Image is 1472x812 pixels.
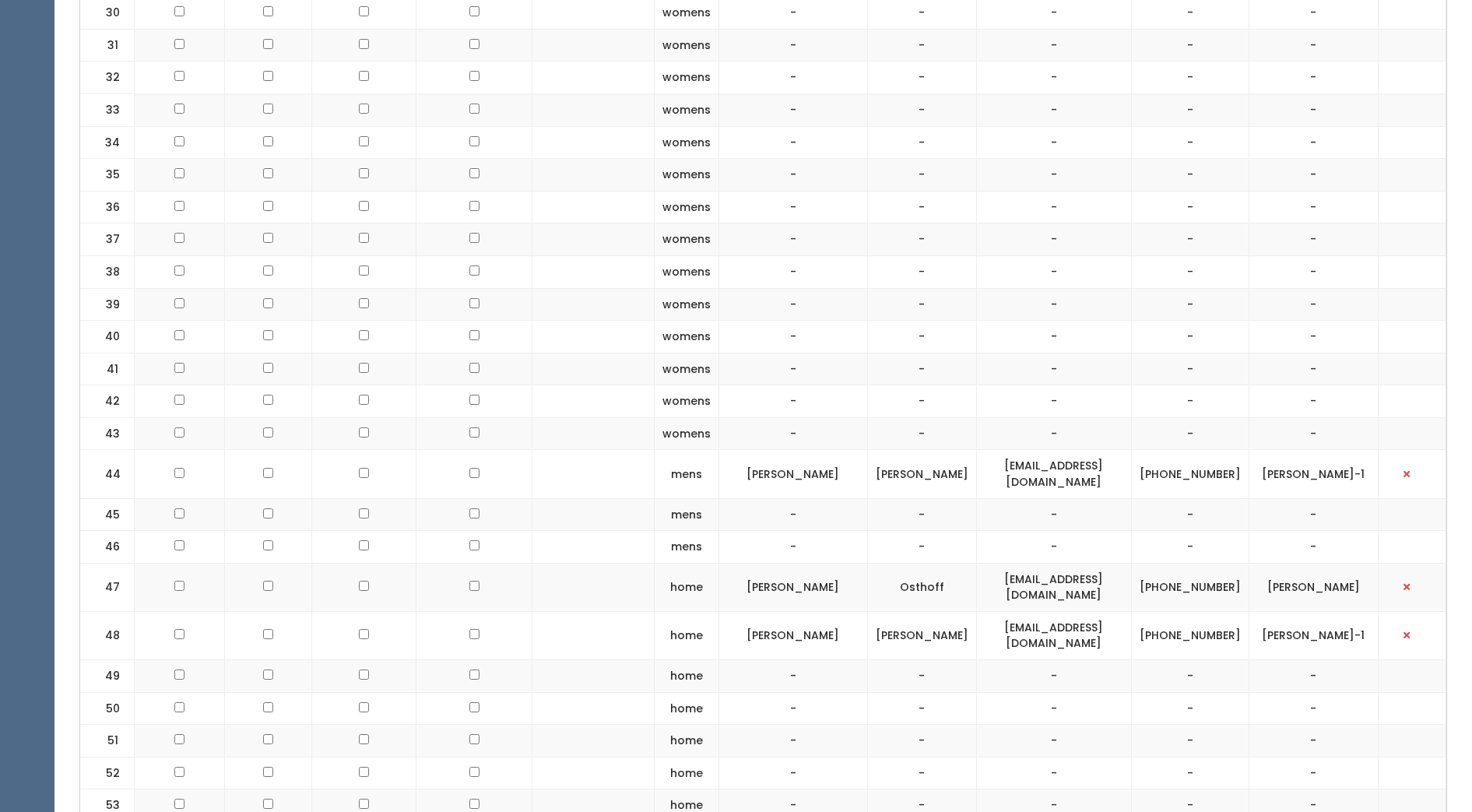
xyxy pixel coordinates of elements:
td: 51 [80,725,135,758]
td: - [1249,660,1378,693]
td: 40 [80,321,135,353]
td: 42 [80,385,135,418]
td: - [867,126,976,159]
td: - [1131,94,1249,127]
td: - [1249,62,1378,94]
td: 32 [80,62,135,94]
td: womens [654,321,718,353]
td: [PERSON_NAME] [1249,563,1378,611]
td: [EMAIL_ADDRESS][DOMAIN_NAME] [976,450,1131,498]
td: - [976,417,1131,450]
td: - [718,692,867,725]
td: - [1131,498,1249,531]
td: - [1249,223,1378,256]
td: womens [654,385,718,418]
td: 52 [80,757,135,789]
td: home [654,757,718,789]
td: [PHONE_NUMBER] [1131,611,1249,659]
td: 47 [80,563,135,611]
td: - [1131,255,1249,288]
td: - [1131,660,1249,693]
td: Osthoff [867,563,976,611]
td: - [718,255,867,288]
td: - [718,159,867,192]
td: - [867,255,976,288]
td: [PERSON_NAME]-1 [1249,611,1378,659]
td: - [718,191,867,223]
td: - [976,757,1131,789]
td: home [654,692,718,725]
td: womens [654,29,718,62]
td: 50 [80,692,135,725]
td: - [718,126,867,159]
td: 49 [80,660,135,693]
td: - [976,321,1131,353]
td: - [1131,29,1249,62]
td: - [718,385,867,418]
td: - [718,660,867,693]
td: 36 [80,191,135,223]
td: womens [654,126,718,159]
td: [PERSON_NAME] [718,450,867,498]
td: 34 [80,126,135,159]
td: - [867,660,976,693]
td: - [1249,498,1378,531]
td: - [976,385,1131,418]
td: 43 [80,417,135,450]
td: [PHONE_NUMBER] [1131,450,1249,498]
td: 39 [80,288,135,321]
td: - [1131,191,1249,223]
td: - [718,757,867,789]
td: - [1249,321,1378,353]
td: mens [654,450,718,498]
td: - [1131,288,1249,321]
td: - [1131,531,1249,564]
td: - [976,531,1131,564]
td: - [1249,255,1378,288]
td: - [867,353,976,385]
td: - [976,660,1131,693]
td: - [867,757,976,789]
td: womens [654,159,718,192]
td: - [1249,288,1378,321]
td: - [867,29,976,62]
td: - [976,159,1131,192]
td: [PERSON_NAME] [718,611,867,659]
td: - [718,498,867,531]
td: [EMAIL_ADDRESS][DOMAIN_NAME] [976,563,1131,611]
td: home [654,660,718,693]
td: - [1131,417,1249,450]
td: - [1249,126,1378,159]
td: home [654,563,718,611]
td: - [1131,159,1249,192]
td: 45 [80,498,135,531]
td: mens [654,531,718,564]
td: 33 [80,94,135,127]
td: - [867,288,976,321]
td: - [867,692,976,725]
td: - [867,417,976,450]
td: [PERSON_NAME] [718,563,867,611]
td: - [718,417,867,450]
td: - [718,353,867,385]
td: - [976,498,1131,531]
td: - [1249,757,1378,789]
td: - [718,223,867,256]
td: - [867,94,976,127]
td: - [718,321,867,353]
td: home [654,611,718,659]
td: womens [654,191,718,223]
td: - [867,62,976,94]
td: - [867,498,976,531]
td: - [867,191,976,223]
td: - [1131,223,1249,256]
td: - [718,94,867,127]
td: - [1131,62,1249,94]
td: - [1249,159,1378,192]
td: - [1249,353,1378,385]
td: - [976,126,1131,159]
td: 44 [80,450,135,498]
td: - [1249,385,1378,418]
td: 48 [80,611,135,659]
td: - [976,191,1131,223]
